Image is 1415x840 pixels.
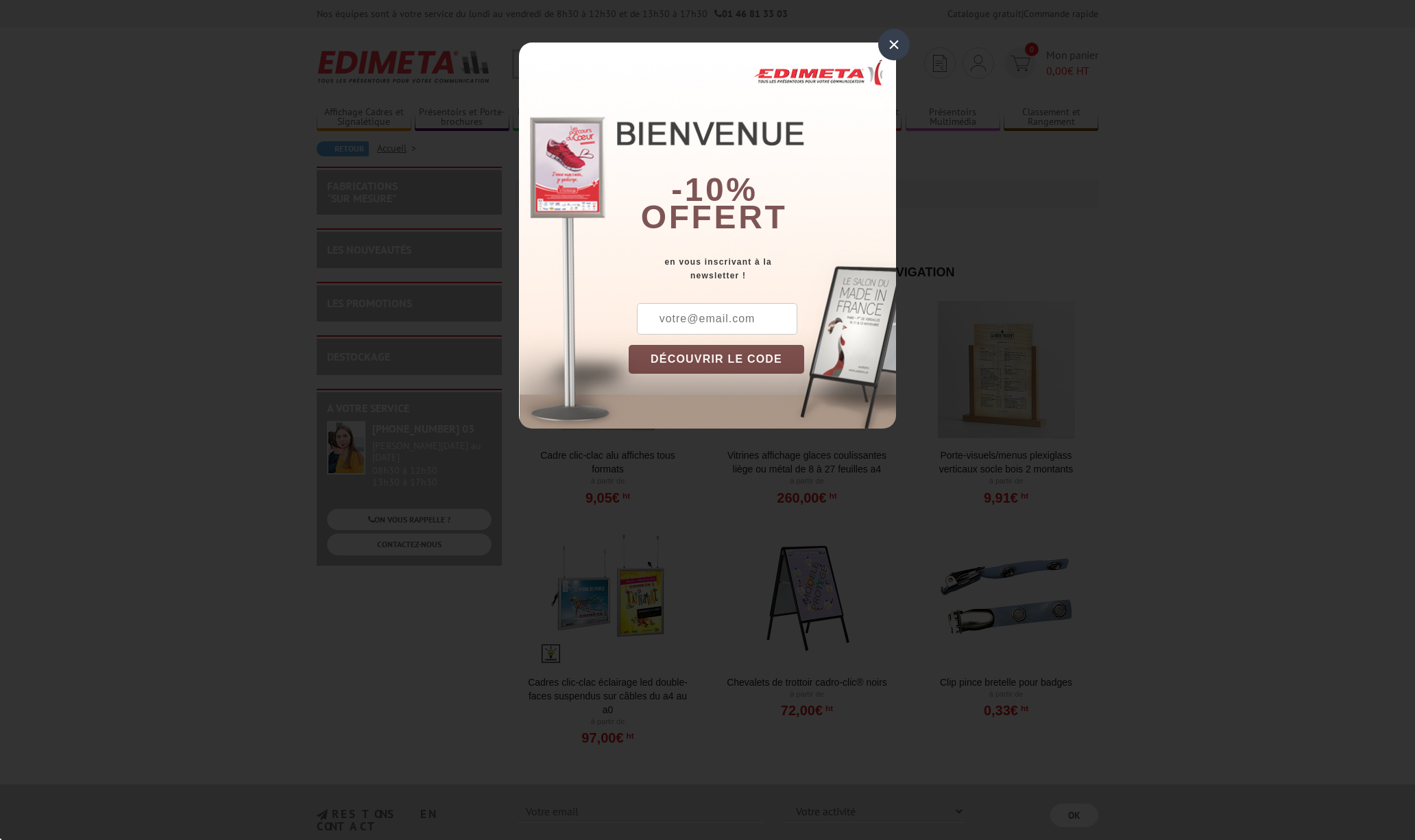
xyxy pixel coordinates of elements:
[629,345,804,374] button: DÉCOUVRIR LE CODE
[878,29,910,60] div: ×
[641,199,788,235] font: offert
[671,171,758,208] b: -10%
[629,255,896,283] div: en vous inscrivant à la newsletter !
[637,303,797,335] input: votre@email.com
